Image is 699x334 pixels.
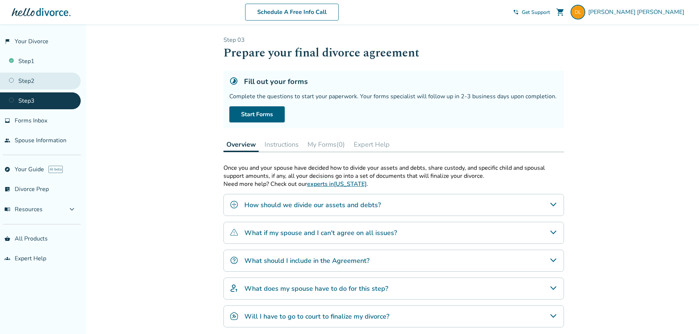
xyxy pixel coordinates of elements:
[244,312,389,321] h4: Will I have to go to court to finalize my divorce?
[513,9,550,16] a: phone_in_talkGet Support
[223,137,259,152] button: Overview
[223,278,564,300] div: What does my spouse have to do for this step?
[588,8,687,16] span: [PERSON_NAME] [PERSON_NAME]
[229,92,558,100] div: Complete the questions to start your paperwork. Your forms specialist will follow up in 2-3 busin...
[68,205,76,214] span: expand_more
[223,222,564,244] div: What if my spouse and I can't agree on all issues?
[305,137,348,152] button: My Forms(0)
[4,206,10,212] span: menu_book
[4,236,10,242] span: shopping_basket
[229,106,285,122] a: Start Forms
[223,250,564,272] div: What should I include in the Agreement?
[662,299,699,334] iframe: Chat Widget
[4,205,43,213] span: Resources
[307,180,367,188] a: experts in[US_STATE]
[244,200,381,210] h4: How should we divide our assets and debts?
[223,44,564,62] h1: Prepare your final divorce agreement
[245,4,339,21] a: Schedule A Free Info Call
[244,228,397,238] h4: What if my spouse and I can't agree on all issues?
[223,305,564,327] div: Will I have to go to court to finalize my divorce?
[230,284,239,293] img: What does my spouse have to do for this step?
[513,9,519,15] span: phone_in_talk
[4,186,10,192] span: list_alt_check
[351,137,393,152] button: Expert Help
[48,166,63,173] span: AI beta
[244,77,308,87] h5: Fill out your forms
[15,117,47,125] span: Forms Inbox
[244,284,388,293] h4: What does my spouse have to do for this step?
[223,194,564,216] div: How should we divide our assets and debts?
[4,256,10,261] span: groups
[571,5,585,19] img: fuller.danielle@yahoo.com
[230,256,239,265] img: What should I include in the Agreement?
[223,180,564,188] p: Need more help? Check out our .
[556,8,565,16] span: shopping_cart
[4,137,10,143] span: people
[230,312,239,320] img: Will I have to go to court to finalize my divorce?
[230,228,239,237] img: What if my spouse and I can't agree on all issues?
[223,164,564,180] div: Once you and your spouse have decided how to divide your assets and debts, share custody, and spe...
[262,137,302,152] button: Instructions
[4,38,10,44] span: flag_2
[4,166,10,172] span: explore
[230,200,239,209] img: How should we divide our assets and debts?
[244,256,369,265] h4: What should I include in the Agreement?
[522,9,550,16] span: Get Support
[4,118,10,124] span: inbox
[223,36,564,44] p: Step 0 3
